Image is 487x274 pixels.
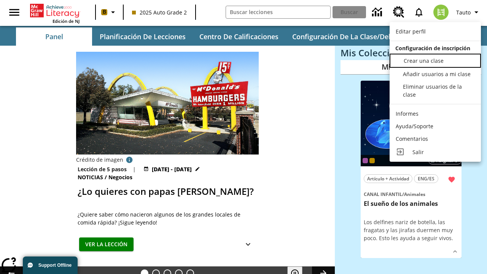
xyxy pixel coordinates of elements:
span: Crear una clase [404,57,444,64]
span: Informes [396,110,419,117]
span: Salir [412,148,424,156]
span: Comentarios [396,135,428,142]
span: Configuración de inscripción [395,45,470,52]
body: Máximo 600 caracteres [6,6,152,14]
span: Añadir usuarios a mi clase [403,70,471,78]
span: Ayuda/Soporte [396,123,433,130]
span: Eliminar usuarios de la clase [403,83,462,98]
span: Editar perfil [396,28,426,35]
